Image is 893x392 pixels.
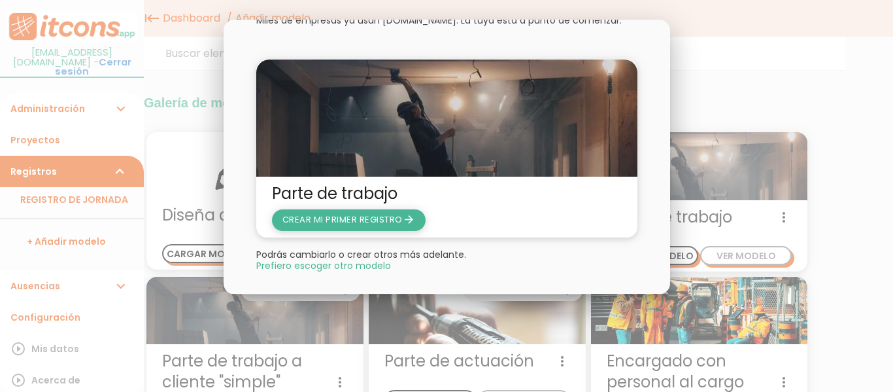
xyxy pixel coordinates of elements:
[256,261,391,270] span: Close
[256,248,466,261] span: Podrás cambiarlo o crear otros más adelante.
[282,214,415,226] span: CREAR MI PRIMER REGISTRO
[256,60,637,177] img: partediariooperario.jpg
[256,14,637,27] p: Miles de empresas ya usan [DOMAIN_NAME]. La tuya está a punto de comenzar.
[403,210,415,231] i: arrow_forward
[272,184,622,205] span: Parte de trabajo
